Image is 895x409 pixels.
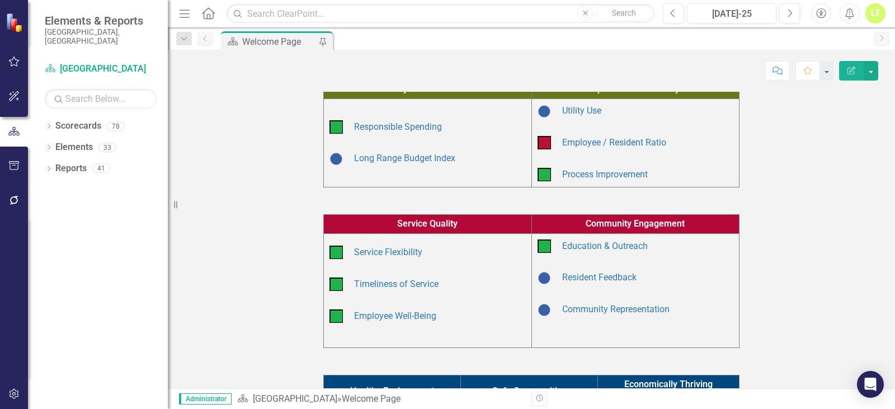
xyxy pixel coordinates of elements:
div: 33 [98,143,116,152]
img: On Target [329,120,343,134]
span: Elements & Reports [45,14,157,27]
span: Search [612,8,636,17]
button: [DATE]-25 [687,3,776,23]
span: Healthy Environment [350,386,434,396]
div: 41 [92,164,110,173]
span: Administrator [179,393,232,405]
span: Safe Communities [492,386,567,396]
a: [GEOGRAPHIC_DATA] [253,393,337,404]
a: Responsible Spending [354,121,442,132]
span: Economically Thriving Communities [624,379,713,402]
div: Welcome Page [342,393,401,404]
a: Resident Feedback [562,272,637,283]
a: Elements [55,141,93,154]
div: 78 [107,121,125,131]
img: Baselining [329,152,343,166]
div: » [237,393,523,406]
input: Search Below... [45,89,157,109]
span: Operational Efficiency [591,83,680,94]
a: Scorecards [55,120,101,133]
a: Long Range Budget Index [354,153,455,163]
a: Employee Well-Being [354,311,436,321]
input: Search ClearPoint... [227,4,654,23]
a: Employee / Resident Ratio [562,137,666,148]
a: Education & Outreach [562,241,648,251]
a: [GEOGRAPHIC_DATA] [45,63,157,76]
img: Baselining [538,271,551,285]
img: Baselining [538,105,551,118]
span: Service Quality [397,218,458,229]
button: Search [596,6,652,21]
span: Community Engagement [586,218,685,229]
img: On Target [538,239,551,253]
img: On Target [329,309,343,323]
div: Welcome Page [242,35,316,49]
div: Open Intercom Messenger [857,371,884,398]
button: LT [865,3,885,23]
img: On Target [329,246,343,259]
a: Community Representation [562,304,670,314]
small: [GEOGRAPHIC_DATA], [GEOGRAPHIC_DATA] [45,27,157,46]
a: Utility Use [562,105,601,116]
img: Baselining [538,303,551,317]
img: On Target [329,278,343,291]
img: On Target [538,168,551,181]
span: County Financial Health [380,83,475,94]
img: Below Plan [538,136,551,149]
a: Timeliness of Service [354,279,439,289]
a: Process Improvement [562,169,648,180]
div: [DATE]-25 [691,7,772,21]
a: Service Flexibility [354,247,422,257]
img: ClearPoint Strategy [6,13,25,32]
a: Reports [55,162,87,175]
